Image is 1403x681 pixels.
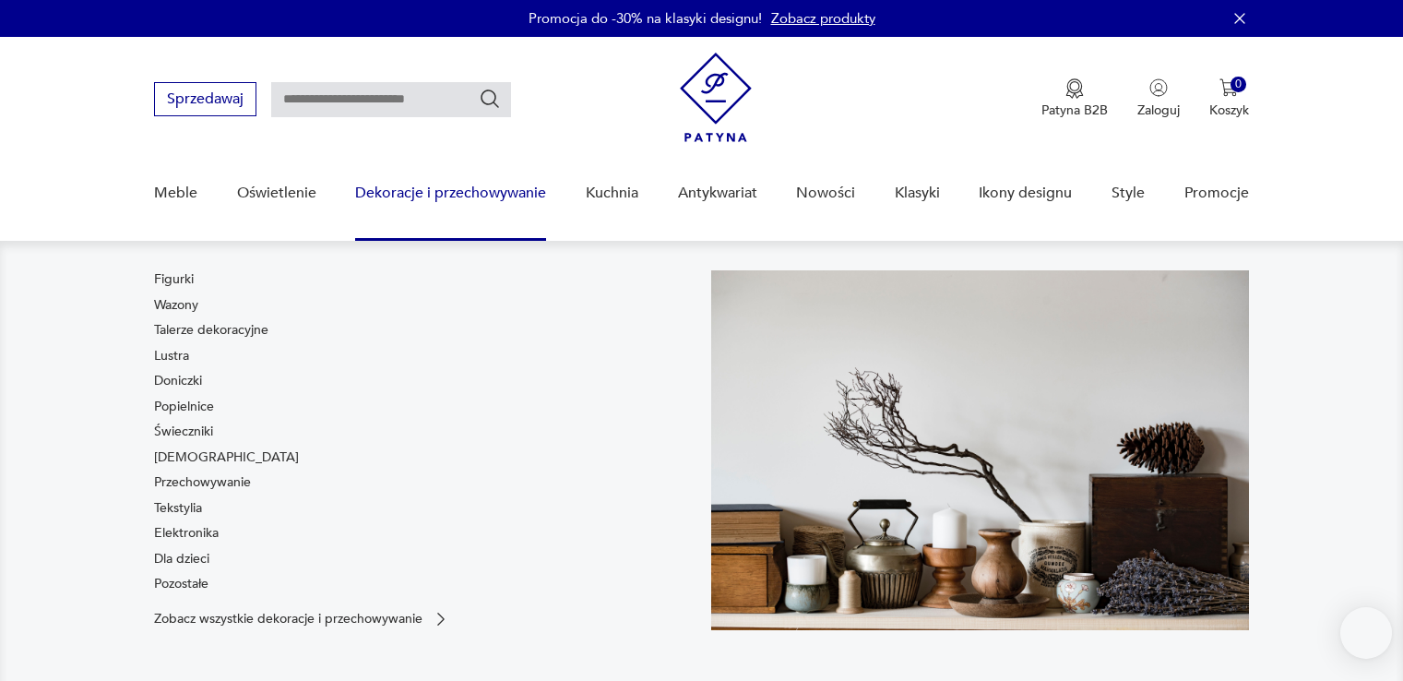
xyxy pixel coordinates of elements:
p: Patyna B2B [1041,102,1108,119]
a: Świeczniki [154,423,213,441]
a: Przechowywanie [154,473,251,492]
a: Tekstylia [154,499,202,518]
button: Szukaj [479,88,501,110]
a: Dekoracje i przechowywanie [355,158,546,229]
a: Kuchnia [586,158,638,229]
img: Ikonka użytkownika [1149,78,1168,97]
a: Wazony [154,296,198,315]
a: Talerze dekoracyjne [154,321,268,340]
a: Sprzedawaj [154,94,256,107]
button: 0Koszyk [1209,78,1249,119]
a: Ikony designu [979,158,1072,229]
a: Meble [154,158,197,229]
img: Ikona koszyka [1219,78,1238,97]
a: Ikona medaluPatyna B2B [1041,78,1108,119]
button: Patyna B2B [1041,78,1108,119]
p: Zobacz wszystkie dekoracje i przechowywanie [154,613,422,625]
a: Doniczki [154,372,202,390]
img: Patyna - sklep z meblami i dekoracjami vintage [680,53,752,142]
a: Nowości [796,158,855,229]
a: Antykwariat [678,158,757,229]
iframe: Smartsupp widget button [1340,607,1392,659]
a: Oświetlenie [237,158,316,229]
a: Style [1112,158,1145,229]
a: Elektronika [154,524,219,543]
p: Zaloguj [1137,102,1180,119]
a: Lustra [154,347,189,365]
a: Zobacz produkty [771,9,875,28]
a: Figurki [154,270,194,289]
a: Pozostałe [154,575,208,593]
div: 0 [1231,77,1246,92]
p: Koszyk [1209,102,1249,119]
a: Zobacz wszystkie dekoracje i przechowywanie [154,610,450,628]
a: Promocje [1184,158,1249,229]
img: Ikona medalu [1065,78,1084,99]
a: [DEMOGRAPHIC_DATA] [154,448,299,467]
p: Promocja do -30% na klasyki designu! [529,9,762,28]
button: Zaloguj [1137,78,1180,119]
a: Dla dzieci [154,550,209,568]
a: Klasyki [895,158,940,229]
button: Sprzedawaj [154,82,256,116]
a: Popielnice [154,398,214,416]
img: cfa44e985ea346226f89ee8969f25989.jpg [711,270,1249,629]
